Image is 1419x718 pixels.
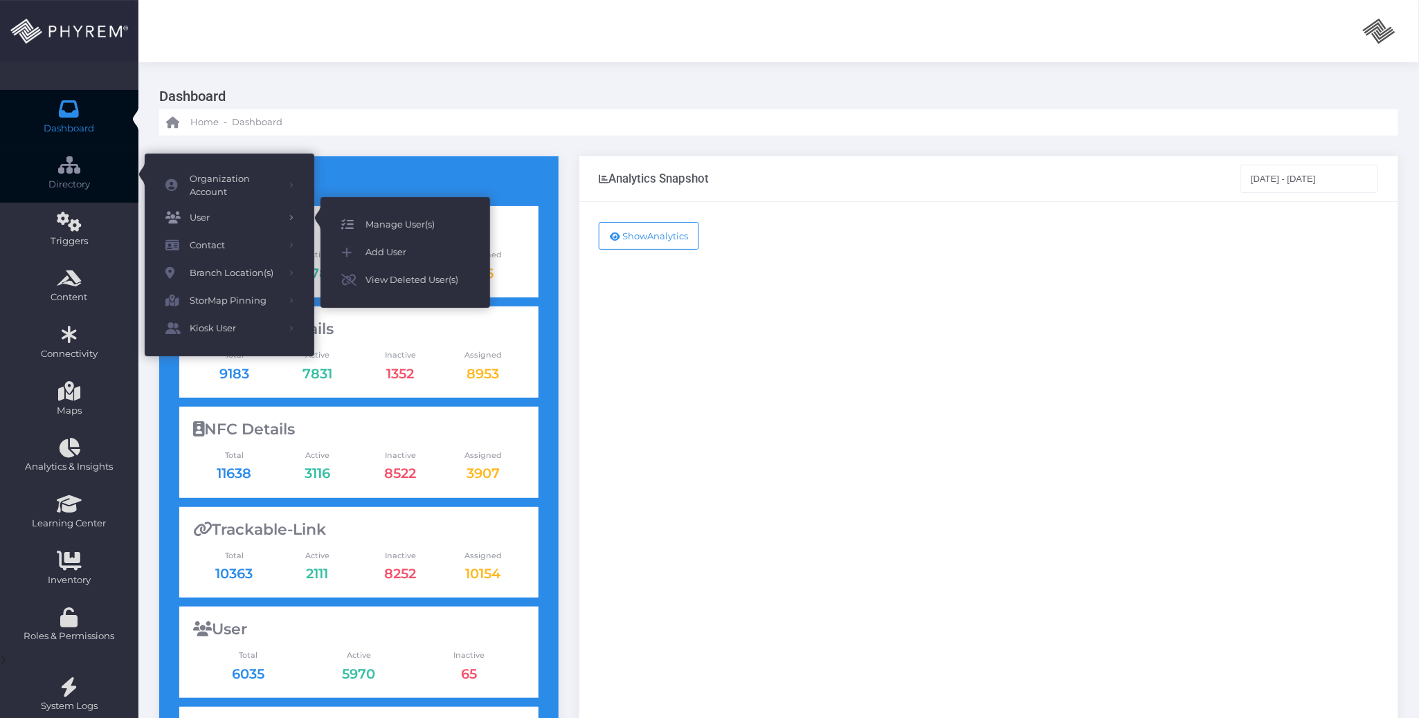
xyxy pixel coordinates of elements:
[145,259,314,287] a: Branch Location(s)
[9,699,129,713] span: System Logs
[222,116,229,129] li: -
[359,349,442,361] span: Inactive
[217,465,252,481] a: 11638
[462,665,478,682] a: 65
[190,116,219,129] span: Home
[9,517,129,531] span: Learning Center
[303,650,414,661] span: Active
[190,172,280,199] span: Organization Account
[359,550,442,562] span: Inactive
[190,237,280,255] span: Contact
[442,550,525,562] span: Assigned
[342,665,375,682] a: 5970
[467,365,500,382] a: 8953
[359,450,442,461] span: Inactive
[320,239,490,266] a: Add User
[365,271,469,289] span: View Deleted User(s)
[599,222,699,250] button: ShowAnalytics
[599,172,709,185] div: Analytics Snapshot
[145,232,314,259] a: Contact
[9,573,129,587] span: Inventory
[190,209,280,227] span: User
[414,650,525,661] span: Inactive
[193,450,276,461] span: Total
[275,349,359,361] span: Active
[193,320,525,338] div: QR-Code Details
[193,620,525,638] div: User
[193,421,525,439] div: NFC Details
[386,365,414,382] a: 1352
[320,211,490,239] a: Manage User(s)
[305,465,330,481] a: 3116
[442,450,525,461] span: Assigned
[442,349,525,361] span: Assigned
[219,365,249,382] a: 9183
[193,521,525,539] div: Trackable-Link
[190,320,280,338] span: Kiosk User
[384,565,416,582] a: 8252
[232,109,282,136] a: Dashboard
[145,315,314,342] a: Kiosk User
[9,291,129,304] span: Content
[467,465,500,481] a: 3907
[190,292,280,310] span: StorMap Pinning
[57,404,82,418] span: Maps
[232,116,282,129] span: Dashboard
[193,550,276,562] span: Total
[275,550,359,562] span: Active
[320,266,490,294] a: View Deleted User(s)
[9,178,129,192] span: Directory
[306,565,328,582] a: 2111
[166,109,219,136] a: Home
[193,650,304,661] span: Total
[145,167,314,204] a: Organization Account
[9,629,129,643] span: Roles & Permissions
[275,450,359,461] span: Active
[365,243,469,261] span: Add User
[9,234,129,248] span: Triggers
[622,230,647,241] span: Show
[466,565,501,582] a: 10154
[384,465,416,481] a: 8522
[365,216,469,234] span: Manage User(s)
[44,122,95,136] span: Dashboard
[145,287,314,315] a: StorMap Pinning
[145,204,314,232] a: User
[302,365,332,382] a: 7831
[232,665,264,682] a: 6035
[190,264,280,282] span: Branch Location(s)
[1240,165,1379,192] input: Select Date Range
[9,460,129,474] span: Analytics & Insights
[9,347,129,361] span: Connectivity
[216,565,253,582] a: 10363
[159,83,1388,109] h3: Dashboard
